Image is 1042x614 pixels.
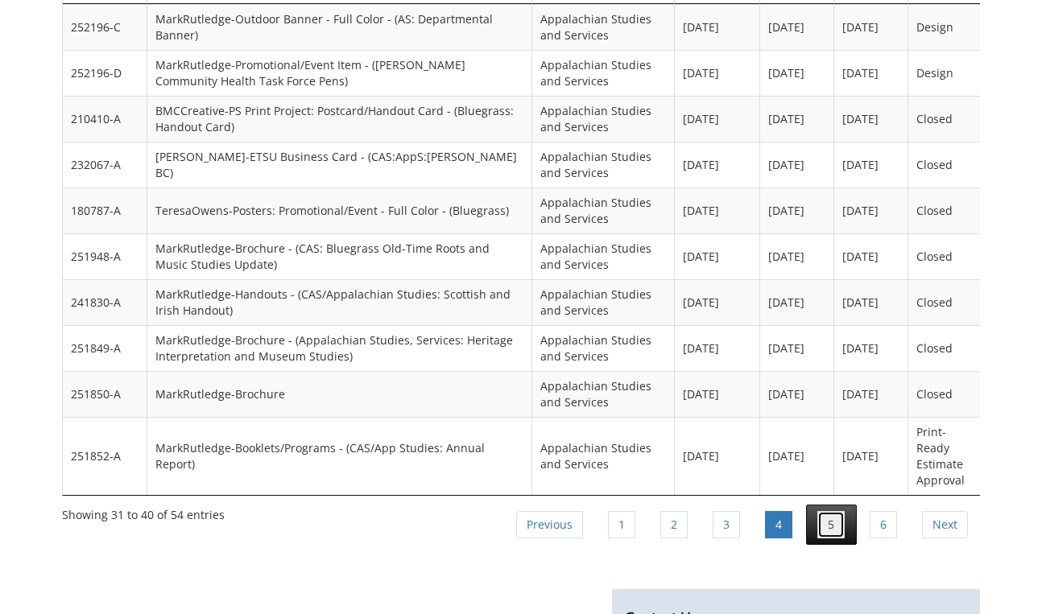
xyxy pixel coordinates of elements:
td: [DATE] [675,142,760,187]
td: MarkRutledge-Booklets/Programs - (CAS/App Studies: Annual Report) [147,417,532,495]
td: Appalachian Studies and Services [532,325,675,371]
td: MarkRutledge-Promotional/Event Item - ([PERSON_NAME] Community Health Task Force Pens) [147,50,532,96]
td: [PERSON_NAME]-ETSU Business Card - (CAS:AppS:[PERSON_NAME] BC) [147,142,532,187]
td: 232067-A [63,142,147,187]
td: 241830-A [63,279,147,325]
td: Appalachian Studies and Services [532,371,675,417]
td: [DATE] [834,417,908,495]
td: [DATE] [760,96,834,142]
td: Appalachian Studies and Services [532,417,675,495]
td: [DATE] [834,187,908,233]
td: Design [908,50,981,96]
td: MarkRutledge-Brochure - (CAS: Bluegrass Old-Time Roots and Music Studies Update) [147,233,532,279]
td: BMCCreative-PS Print Project: Postcard/Handout Card - (Bluegrass: Handout Card) [147,96,532,142]
td: MarkRutledge-Handouts - (CAS/Appalachian Studies: Scottish and Irish Handout) [147,279,532,325]
td: MarkRutledge-Outdoor Banner - Full Color - (AS: Departmental Banner) [147,4,532,50]
a: Next [922,511,968,538]
a: 6 [870,511,897,538]
a: Previous [516,511,583,538]
td: 252196-D [63,50,147,96]
td: [DATE] [834,50,908,96]
td: Print-Ready Estimate Approval [908,417,981,495]
td: [DATE] [675,325,760,371]
td: [DATE] [834,233,908,279]
td: TeresaOwens-Posters: Promotional/Event - Full Color - (Bluegrass) [147,187,532,233]
td: [DATE] [760,50,834,96]
td: 251849-A [63,325,147,371]
td: [DATE] [760,279,834,325]
td: Appalachian Studies and Services [532,279,675,325]
td: [DATE] [834,4,908,50]
div: Showing 31 to 40 of 54 entries [62,501,225,523]
a: 2 [660,511,688,538]
td: 251948-A [63,233,147,279]
td: [DATE] [760,4,834,50]
td: Closed [908,325,981,371]
td: Appalachian Studies and Services [532,96,675,142]
td: MarkRutledge-Brochure [147,371,532,417]
td: 252196-C [63,4,147,50]
td: [DATE] [760,417,834,495]
td: [DATE] [760,142,834,187]
td: [DATE] [760,187,834,233]
td: [DATE] [760,371,834,417]
td: Appalachian Studies and Services [532,50,675,96]
a: 5 [817,511,845,538]
td: [DATE] [834,142,908,187]
td: [DATE] [675,187,760,233]
td: [DATE] [834,96,908,142]
td: Closed [908,279,981,325]
td: [DATE] [675,233,760,279]
td: [DATE] [675,371,760,417]
td: [DATE] [760,233,834,279]
td: Appalachian Studies and Services [532,233,675,279]
td: MarkRutledge-Brochure - (Appalachian Studies, Services: Heritage Interpretation and Museum Studies) [147,325,532,371]
td: 251850-A [63,371,147,417]
td: 251852-A [63,417,147,495]
td: Closed [908,96,981,142]
td: Closed [908,233,981,279]
td: [DATE] [675,279,760,325]
td: [DATE] [675,96,760,142]
td: Appalachian Studies and Services [532,142,675,187]
td: 180787-A [63,187,147,233]
td: Closed [908,371,981,417]
td: Closed [908,142,981,187]
a: 3 [713,511,740,538]
td: [DATE] [760,325,834,371]
td: 210410-A [63,96,147,142]
td: Design [908,4,981,50]
td: Closed [908,187,981,233]
td: Appalachian Studies and Services [532,187,675,233]
a: 4 [765,511,792,538]
td: [DATE] [675,50,760,96]
td: [DATE] [834,325,908,371]
td: [DATE] [834,371,908,417]
td: [DATE] [675,417,760,495]
td: [DATE] [834,279,908,325]
td: [DATE] [675,4,760,50]
td: Appalachian Studies and Services [532,4,675,50]
a: 1 [608,511,635,538]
